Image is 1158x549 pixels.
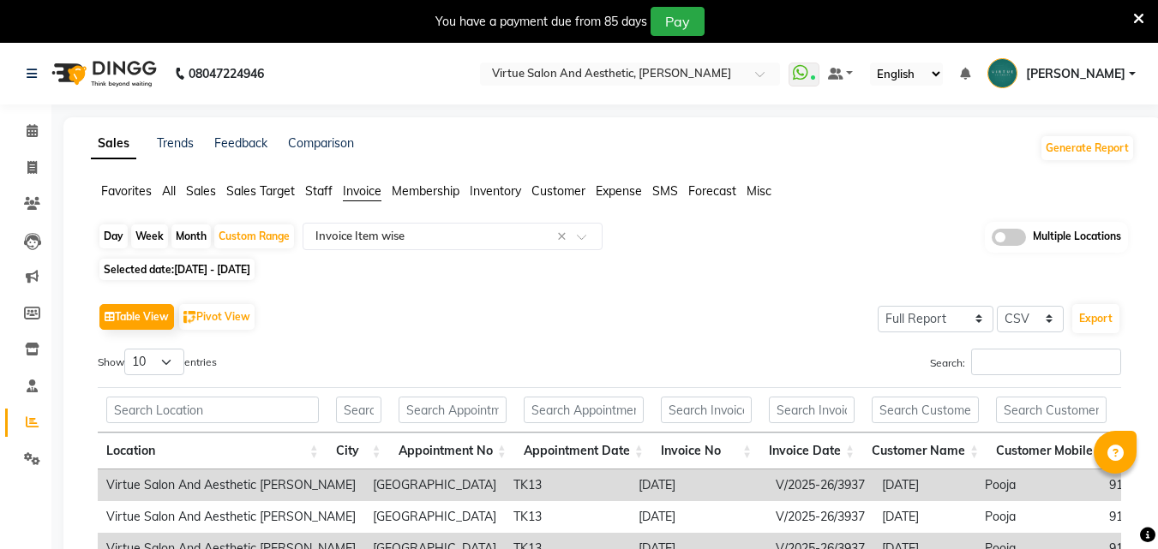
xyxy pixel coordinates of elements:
[131,224,168,248] div: Week
[399,397,507,423] input: Search Appointment No
[863,433,987,469] th: Customer Name: activate to sort column ascending
[98,501,364,533] td: Virtue Salon And Aesthetic [PERSON_NAME]
[288,135,354,151] a: Comparison
[98,433,327,469] th: Location: activate to sort column ascending
[505,469,630,501] td: TK13
[174,263,250,276] span: [DATE] - [DATE]
[515,433,652,469] th: Appointment Date: activate to sort column ascending
[1033,229,1121,246] span: Multiple Locations
[44,50,161,98] img: logo
[392,183,459,199] span: Membership
[505,501,630,533] td: TK13
[179,304,255,330] button: Pivot View
[157,135,194,151] a: Trends
[971,349,1121,375] input: Search:
[872,397,979,423] input: Search Customer Name
[630,501,767,533] td: [DATE]
[343,183,381,199] span: Invoice
[531,183,585,199] span: Customer
[767,501,873,533] td: V/2025-26/3937
[930,349,1121,375] label: Search:
[98,469,364,501] td: Virtue Salon And Aesthetic [PERSON_NAME]
[364,501,505,533] td: [GEOGRAPHIC_DATA]
[652,433,760,469] th: Invoice No: activate to sort column ascending
[101,183,152,199] span: Favorites
[652,183,678,199] span: SMS
[767,469,873,501] td: V/2025-26/3937
[214,135,267,151] a: Feedback
[91,128,136,159] a: Sales
[106,397,319,423] input: Search Location
[189,50,264,98] b: 08047224946
[630,469,767,501] td: [DATE]
[976,469,1101,501] td: Pooja
[327,433,390,469] th: City: activate to sort column ascending
[99,259,255,280] span: Selected date:
[99,304,174,330] button: Table View
[1072,304,1119,333] button: Export
[214,224,294,248] div: Custom Range
[171,224,211,248] div: Month
[305,183,333,199] span: Staff
[162,183,176,199] span: All
[390,433,515,469] th: Appointment No: activate to sort column ascending
[596,183,642,199] span: Expense
[124,349,184,375] select: Showentries
[470,183,521,199] span: Inventory
[760,433,863,469] th: Invoice Date: activate to sort column ascending
[987,58,1017,88] img: Vignesh
[747,183,771,199] span: Misc
[226,183,295,199] span: Sales Target
[364,469,505,501] td: [GEOGRAPHIC_DATA]
[435,13,647,31] div: You have a payment due from 85 days
[769,397,855,423] input: Search Invoice Date
[661,397,752,423] input: Search Invoice No
[996,397,1107,423] input: Search Customer Mobile
[524,397,644,423] input: Search Appointment Date
[557,228,572,246] span: Clear all
[183,311,196,324] img: pivot.png
[336,397,381,423] input: Search City
[987,433,1115,469] th: Customer Mobile: activate to sort column ascending
[873,469,976,501] td: [DATE]
[1086,480,1141,532] iframe: chat widget
[651,7,705,36] button: Pay
[1026,65,1125,83] span: [PERSON_NAME]
[98,349,217,375] label: Show entries
[976,501,1101,533] td: Pooja
[688,183,736,199] span: Forecast
[186,183,216,199] span: Sales
[873,501,976,533] td: [DATE]
[1041,136,1133,160] button: Generate Report
[99,224,128,248] div: Day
